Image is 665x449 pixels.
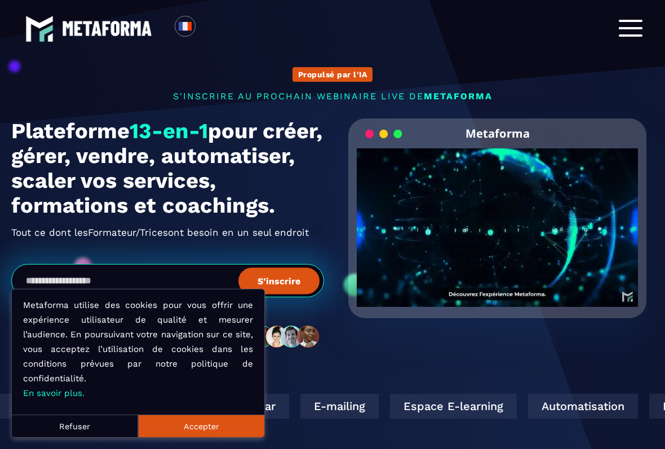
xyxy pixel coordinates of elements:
[62,21,152,36] img: logo
[298,70,367,79] p: Propulsé par l'IA
[248,325,323,349] img: community-people
[238,267,320,294] button: S’inscrire
[11,91,654,102] p: s'inscrire au prochain webinaire live de
[88,223,168,241] span: Formateur/Trices
[11,223,324,241] h2: Tout ce dont les ont besoin en un seul endroit
[196,16,223,41] div: Search for option
[138,415,264,437] button: Accepter
[205,21,214,35] input: Search for option
[365,129,402,139] img: loading
[466,118,530,148] h2: Metaforma
[357,148,639,289] video: Your browser does not support the video tag.
[25,15,54,43] img: logo
[178,19,192,33] img: fr
[130,118,208,143] span: 13-en-1
[11,118,324,218] h1: Plateforme pour créer, gérer, vendre, automatiser, scaler vos services, formations et coachings.
[23,298,253,400] p: Metaforma utilise des cookies pour vous offrir une expérience utilisateur de qualité et mesurer l...
[216,394,288,419] div: Webinar
[23,388,85,398] a: En savoir plus.
[424,91,493,102] span: METAFORMA
[527,394,637,419] div: Automatisation
[299,394,378,419] div: E-mailing
[389,394,516,419] div: Espace E-learning
[12,415,138,437] button: Refuser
